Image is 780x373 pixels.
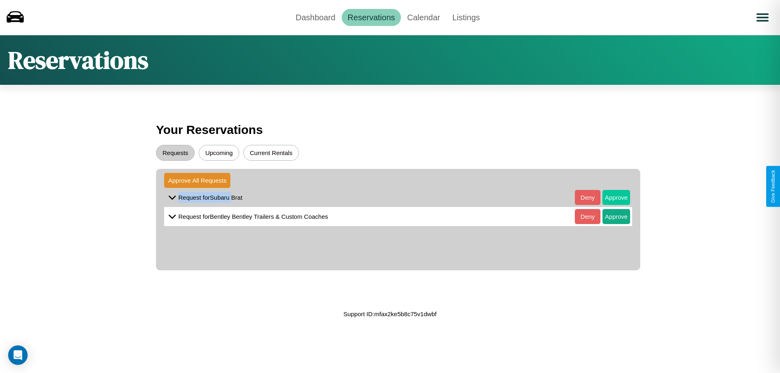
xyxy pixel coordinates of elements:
[199,145,239,161] button: Upcoming
[243,145,299,161] button: Current Rentals
[343,308,436,319] p: Support ID: mfax2ke5b8c75v1dwbf
[156,119,624,141] h3: Your Reservations
[164,173,230,188] button: Approve All Requests
[602,209,630,224] button: Approve
[401,9,446,26] a: Calendar
[751,6,774,29] button: Open menu
[342,9,401,26] a: Reservations
[575,190,600,205] button: Deny
[8,345,28,365] div: Open Intercom Messenger
[8,43,148,77] h1: Reservations
[602,190,630,205] button: Approve
[575,209,600,224] button: Deny
[446,9,486,26] a: Listings
[156,145,195,161] button: Requests
[770,170,776,203] div: Give Feedback
[178,211,328,222] p: Request for Bentley Bentley Trailers & Custom Coaches
[290,9,342,26] a: Dashboard
[178,192,243,203] p: Request for Subaru Brat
